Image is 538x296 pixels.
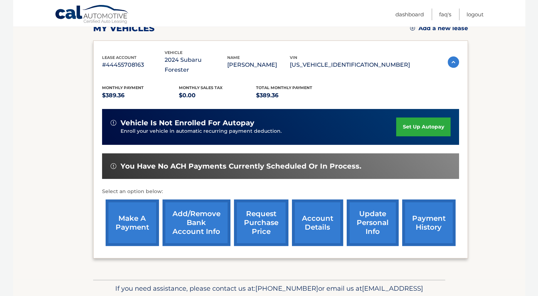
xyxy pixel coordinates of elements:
a: FAQ's [439,9,451,20]
a: Dashboard [395,9,424,20]
p: Enroll your vehicle in automatic recurring payment deduction. [121,127,396,135]
a: Add a new lease [410,25,468,32]
span: [PHONE_NUMBER] [255,284,318,292]
p: $389.36 [102,91,179,100]
span: Monthly Payment [102,85,144,90]
a: make a payment [106,199,159,246]
span: Total Monthly Payment [256,85,312,90]
p: #44455708163 [102,60,165,70]
span: vehicle [165,50,182,55]
img: alert-white.svg [111,120,116,126]
p: Select an option below: [102,187,459,196]
span: name [227,55,240,60]
img: add.svg [410,26,415,31]
span: Monthly sales Tax [179,85,223,90]
p: [US_VEHICLE_IDENTIFICATION_NUMBER] [290,60,410,70]
span: lease account [102,55,137,60]
p: [PERSON_NAME] [227,60,290,70]
a: request purchase price [234,199,288,246]
a: Logout [467,9,484,20]
span: vehicle is not enrolled for autopay [121,119,254,127]
p: $389.36 [256,91,333,100]
img: alert-white.svg [111,163,116,169]
p: $0.00 [179,91,256,100]
a: set up autopay [396,117,450,136]
span: vin [290,55,297,60]
a: Add/Remove bank account info [163,199,230,246]
p: 2024 Subaru Forester [165,55,227,75]
a: payment history [402,199,456,246]
a: Cal Automotive [55,5,129,25]
img: accordion-active.svg [448,56,459,68]
span: You have no ACH payments currently scheduled or in process. [121,162,361,171]
a: update personal info [347,199,399,246]
a: account details [292,199,343,246]
h2: my vehicles [93,23,155,34]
